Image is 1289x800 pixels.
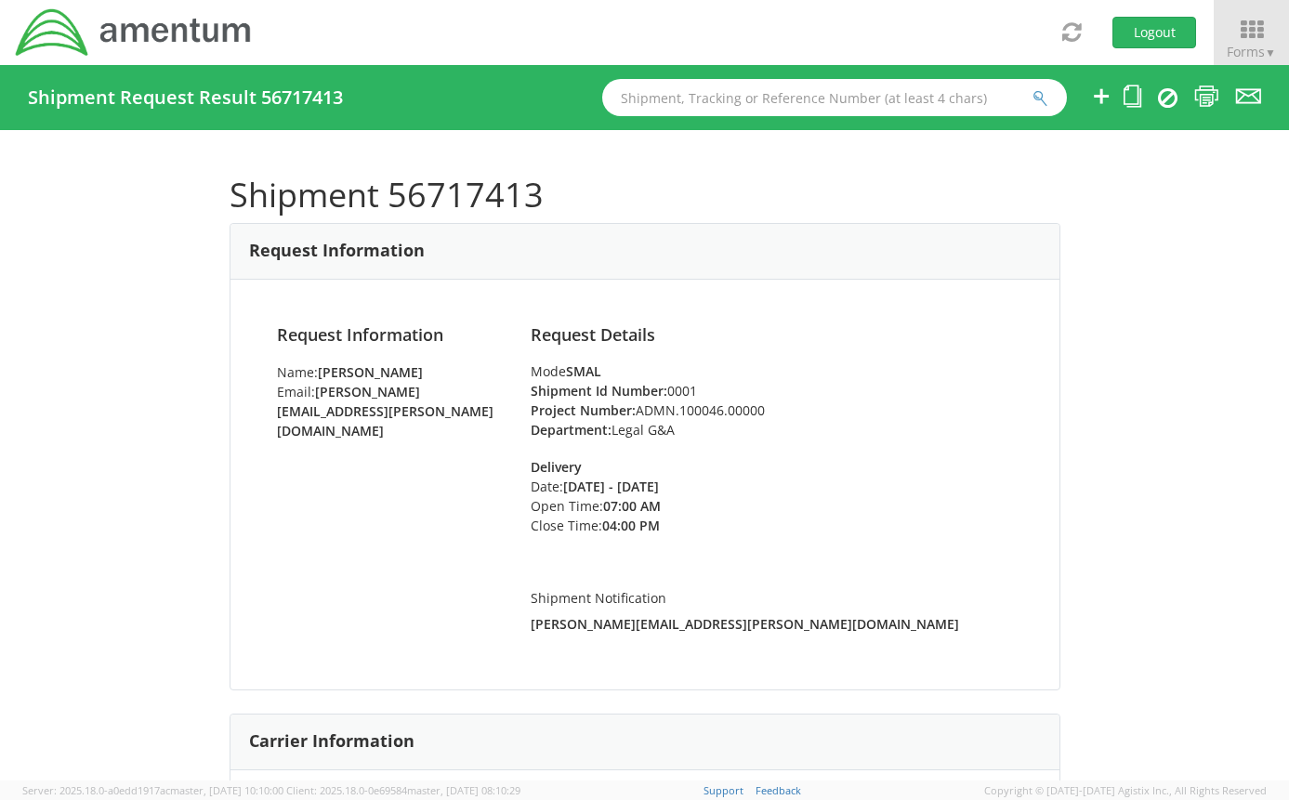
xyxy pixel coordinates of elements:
a: Support [704,783,743,797]
li: ADMN.100046.00000 [531,400,1012,420]
strong: Project Number: [531,401,636,419]
button: Logout [1112,17,1196,48]
span: ▼ [1265,45,1276,60]
img: dyn-intl-logo-049831509241104b2a82.png [14,7,254,59]
li: 0001 [531,381,1012,400]
li: Name: [277,362,504,382]
li: Date: [531,477,717,496]
strong: - [DATE] [609,478,659,495]
h1: Shipment 56717413 [230,177,1060,214]
li: Email: [277,382,504,440]
strong: SMAL [566,362,601,380]
strong: Department: [531,421,612,439]
li: Open Time: [531,496,717,516]
li: Legal G&A [531,420,1012,439]
a: Feedback [756,783,801,797]
strong: [PERSON_NAME][EMAIL_ADDRESS][PERSON_NAME][DOMAIN_NAME] [277,383,493,439]
span: Copyright © [DATE]-[DATE] Agistix Inc., All Rights Reserved [984,783,1267,798]
span: Forms [1227,43,1276,60]
h3: Carrier Information [249,732,414,751]
input: Shipment, Tracking or Reference Number (at least 4 chars) [602,79,1067,116]
h4: Request Information [277,326,504,345]
h3: Request Information [249,242,425,260]
span: master, [DATE] 08:10:29 [407,783,520,797]
h5: Shipment Notification [531,591,1012,605]
span: master, [DATE] 10:10:00 [170,783,283,797]
h4: Shipment Request Result 56717413 [28,87,343,108]
h4: Request Details [531,326,1012,345]
strong: [PERSON_NAME][EMAIL_ADDRESS][PERSON_NAME][DOMAIN_NAME] [531,615,959,633]
strong: Shipment Id Number: [531,382,667,400]
strong: Delivery [531,458,582,476]
strong: 04:00 PM [602,517,660,534]
li: Close Time: [531,516,717,535]
div: Mode [531,362,1012,381]
span: Server: 2025.18.0-a0edd1917ac [22,783,283,797]
strong: 07:00 AM [603,497,661,515]
span: Client: 2025.18.0-0e69584 [286,783,520,797]
strong: [PERSON_NAME] [318,363,423,381]
strong: [DATE] [563,478,605,495]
